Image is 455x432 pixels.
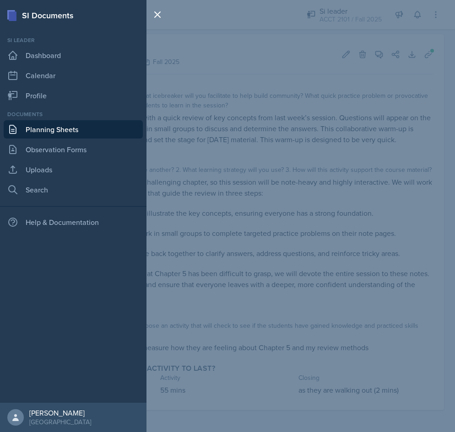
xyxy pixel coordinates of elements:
[4,160,143,179] a: Uploads
[4,36,143,44] div: Si leader
[29,417,91,427] div: [GEOGRAPHIC_DATA]
[4,110,143,118] div: Documents
[4,86,143,105] a: Profile
[29,408,91,417] div: [PERSON_NAME]
[4,181,143,199] a: Search
[4,140,143,159] a: Observation Forms
[4,213,143,231] div: Help & Documentation
[4,120,143,139] a: Planning Sheets
[4,46,143,64] a: Dashboard
[4,66,143,85] a: Calendar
